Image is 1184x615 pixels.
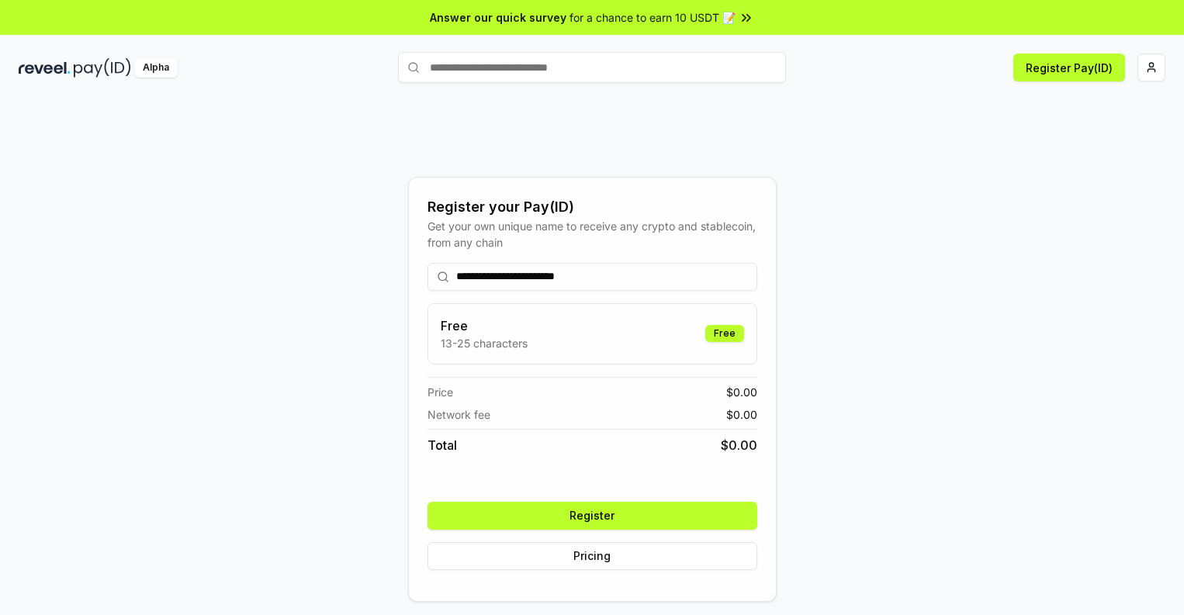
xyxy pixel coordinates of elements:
[428,196,757,218] div: Register your Pay(ID)
[441,316,528,335] h3: Free
[441,335,528,351] p: 13-25 characters
[134,58,178,78] div: Alpha
[726,406,757,423] span: $ 0.00
[428,384,453,400] span: Price
[726,384,757,400] span: $ 0.00
[428,218,757,250] div: Get your own unique name to receive any crypto and stablecoin, from any chain
[428,406,490,423] span: Network fee
[428,436,457,454] span: Total
[1013,54,1125,81] button: Register Pay(ID)
[721,436,757,454] span: $ 0.00
[428,542,757,570] button: Pricing
[428,502,757,530] button: Register
[430,9,566,26] span: Answer our quick survey
[569,9,736,26] span: for a chance to earn 10 USDT 📝
[74,58,131,78] img: pay_id
[705,325,744,342] div: Free
[19,58,71,78] img: reveel_dark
